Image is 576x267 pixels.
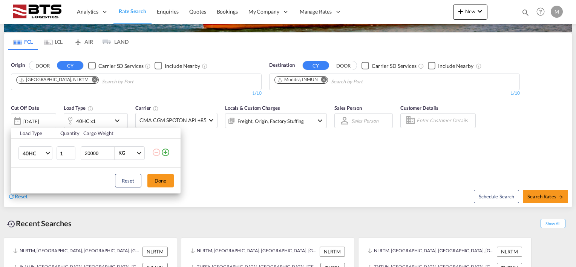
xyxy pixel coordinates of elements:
[18,146,52,160] md-select: Choose: 40HC
[84,147,114,160] input: Enter Weight
[11,128,56,139] th: Load Type
[56,128,79,139] th: Quantity
[83,130,147,137] div: Cargo Weight
[161,148,170,157] md-icon: icon-plus-circle-outline
[147,174,174,187] button: Done
[23,150,44,157] span: 40HC
[152,148,161,157] md-icon: icon-minus-circle-outline
[115,174,141,187] button: Reset
[57,146,75,160] input: Qty
[118,150,125,156] div: KG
